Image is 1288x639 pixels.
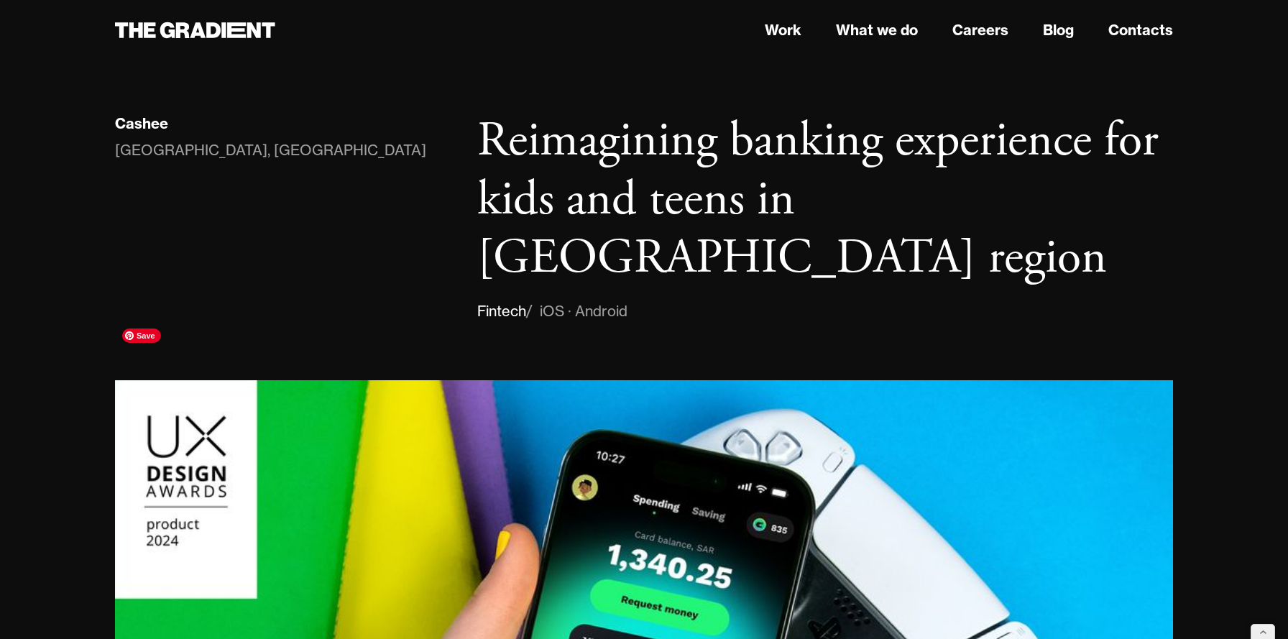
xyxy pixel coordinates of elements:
div: Fintech [477,300,526,323]
div: [GEOGRAPHIC_DATA], [GEOGRAPHIC_DATA] [115,139,426,162]
div: / iOS · Android [526,300,627,323]
div: Cashee [115,114,168,133]
h1: Reimagining banking experience for kids and teens in [GEOGRAPHIC_DATA] region [477,112,1173,288]
a: Work [765,19,801,41]
span: Save [122,328,161,343]
a: What we do [836,19,918,41]
a: Contacts [1108,19,1173,41]
a: Blog [1043,19,1074,41]
a: Careers [952,19,1008,41]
